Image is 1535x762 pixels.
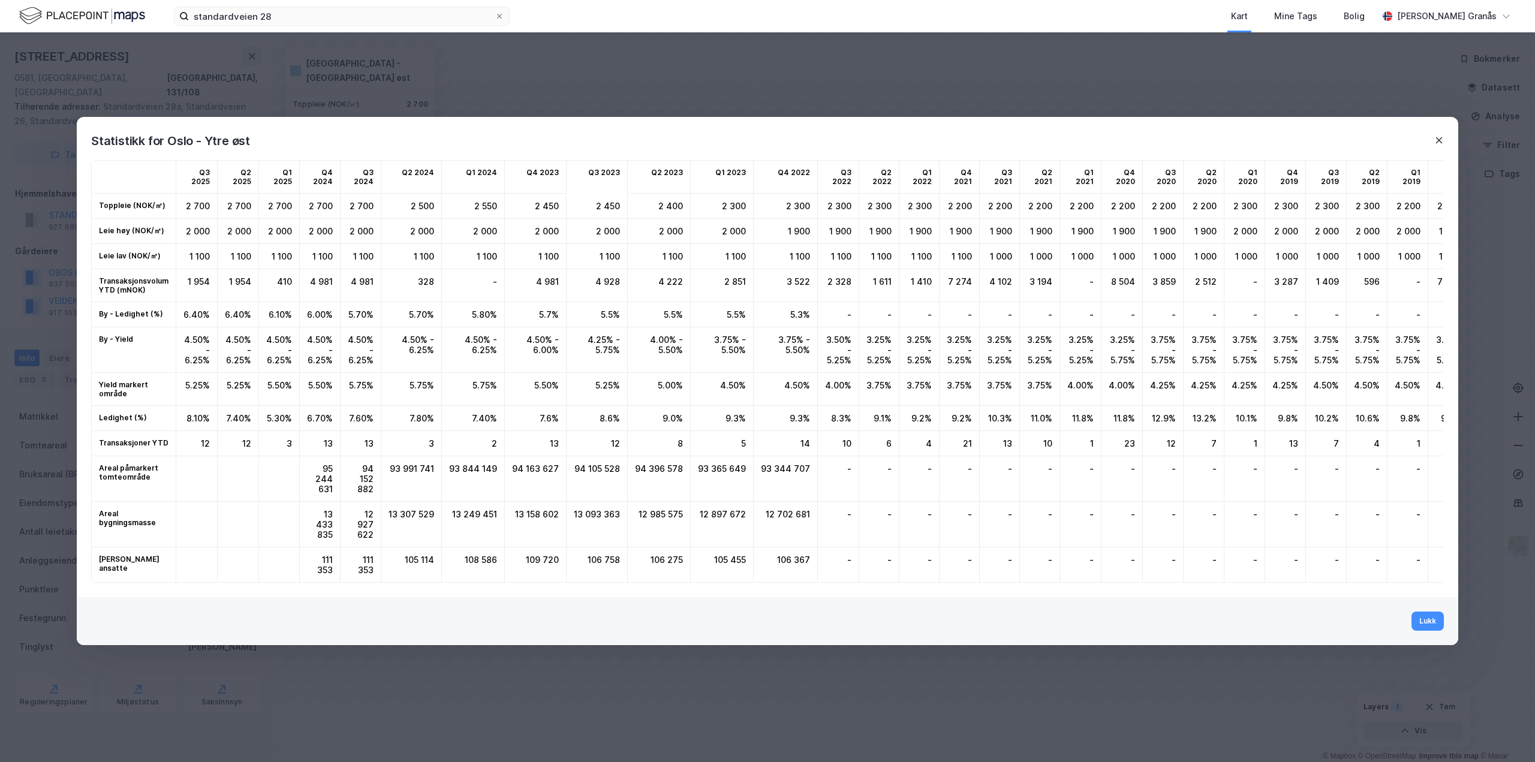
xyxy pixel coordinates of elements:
[1306,327,1347,373] div: 3.75% - 5.75%
[341,269,381,302] div: 4 981
[859,302,899,327] div: -
[1428,244,1469,269] div: 1 000
[176,431,218,456] div: 12
[381,373,442,406] div: 5.75%
[754,194,818,219] div: 2 300
[1306,219,1347,244] div: 2 000
[1347,219,1387,244] div: 2 000
[818,327,859,373] div: 3.50% - 5.25%
[1020,269,1060,302] div: 3 194
[341,431,381,456] div: 13
[1306,161,1347,194] td: Q3 2019
[1101,194,1143,219] div: 2 200
[1224,327,1265,373] div: 3.75% - 5.75%
[818,269,859,302] div: 2 328
[1306,302,1347,327] div: -
[1101,161,1143,194] td: Q4 2020
[859,244,899,269] div: 1 100
[92,431,176,456] td: Transaksjoner YTD
[259,302,300,327] div: 6.10%
[1387,431,1428,456] div: 1
[442,406,505,431] div: 7.40%
[1224,373,1265,406] div: 4.25%
[218,269,259,302] div: 1 954
[940,194,980,219] div: 2 200
[1387,302,1428,327] div: -
[218,373,259,406] div: 5.25%
[899,269,940,302] div: 1 410
[1265,219,1306,244] div: 2 000
[1265,406,1306,431] div: 9.8%
[1231,9,1248,23] div: Kart
[381,219,442,244] div: 2 000
[899,431,940,456] div: 4
[1265,431,1306,456] div: 13
[176,302,218,327] div: 6.40%
[1306,373,1347,406] div: 4.50%
[1306,269,1347,302] div: 1 409
[505,219,567,244] div: 2 000
[818,161,859,194] td: Q3 2022
[628,373,691,406] div: 5.00%
[940,244,980,269] div: 1 100
[818,431,859,456] div: 10
[628,161,691,194] td: Q2 2023
[442,219,505,244] div: 2 000
[381,302,442,327] div: 5.70%
[1224,431,1265,456] div: 1
[1101,244,1143,269] div: 1 000
[218,244,259,269] div: 1 100
[1143,269,1184,302] div: 3 859
[628,327,691,373] div: 4.00% - 5.50%
[300,406,341,431] div: 6.70%
[341,219,381,244] div: 2 000
[1387,194,1428,219] div: 2 200
[818,194,859,219] div: 2 300
[1428,373,1469,406] div: 4.50%
[754,302,818,327] div: 5.3%
[1397,9,1497,23] div: [PERSON_NAME] Granås
[980,219,1020,244] div: 1 900
[381,194,442,219] div: 2 500
[1428,219,1469,244] div: 1 900
[980,431,1020,456] div: 13
[1101,302,1143,327] div: -
[442,302,505,327] div: 5.80%
[92,194,176,219] td: Toppleie (NOK/㎡)
[1101,327,1143,373] div: 3.25% - 5.75%
[1347,406,1387,431] div: 10.6%
[691,161,754,194] td: Q1 2023
[859,406,899,431] div: 9.1%
[300,327,341,373] div: 4.50% - 6.25%
[259,244,300,269] div: 1 100
[980,406,1020,431] div: 10.3%
[1184,161,1224,194] td: Q2 2020
[176,194,218,219] div: 2 700
[300,456,341,502] div: 95 244 631
[899,302,940,327] div: -
[381,269,442,302] div: 328
[691,373,754,406] div: 4.50%
[381,244,442,269] div: 1 100
[1347,302,1387,327] div: -
[1143,194,1184,219] div: 2 200
[1101,406,1143,431] div: 11.8%
[1265,373,1306,406] div: 4.25%
[442,244,505,269] div: 1 100
[980,327,1020,373] div: 3.25% - 5.25%
[980,373,1020,406] div: 3.75%
[176,269,218,302] div: 1 954
[1184,373,1224,406] div: 4.25%
[442,373,505,406] div: 5.75%
[341,244,381,269] div: 1 100
[567,302,628,327] div: 5.5%
[567,327,628,373] div: 4.25% - 5.75%
[1060,269,1101,302] div: -
[567,219,628,244] div: 2 000
[1274,9,1317,23] div: Mine Tags
[628,219,691,244] div: 2 000
[628,194,691,219] div: 2 400
[505,161,567,194] td: Q4 2023
[19,5,145,26] img: logo.f888ab2527a4732fd821a326f86c7f29.svg
[754,219,818,244] div: 1 900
